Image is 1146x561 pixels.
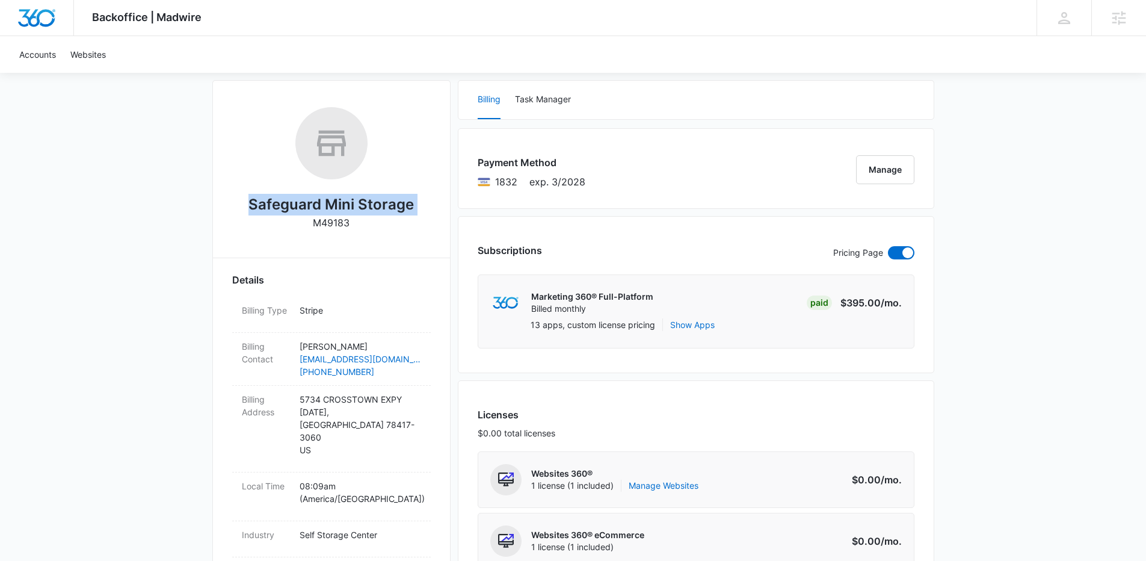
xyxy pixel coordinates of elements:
[300,528,421,541] p: Self Storage Center
[242,340,290,365] dt: Billing Contact
[515,81,571,119] button: Task Manager
[845,534,902,548] p: $0.00
[629,480,698,492] a: Manage Websites
[881,297,902,309] span: /mo.
[833,246,883,259] p: Pricing Page
[531,480,698,492] span: 1 license (1 included)
[531,303,653,315] p: Billed monthly
[248,194,414,215] h2: Safeguard Mini Storage
[495,175,517,189] span: Visa ending with
[840,296,902,310] p: $395.00
[232,297,431,333] div: Billing TypeStripe
[300,393,421,456] p: 5734 CROSSTOWN EXPY [DATE] , [GEOGRAPHIC_DATA] 78417-3060 US
[478,81,501,119] button: Billing
[845,473,902,487] p: $0.00
[232,273,264,287] span: Details
[881,474,902,486] span: /mo.
[881,535,902,547] span: /mo.
[493,297,519,309] img: marketing360Logo
[670,318,715,331] button: Show Apps
[300,340,421,353] p: [PERSON_NAME]
[478,427,555,439] p: $0.00 total licenses
[300,480,421,505] p: 08:09am ( America/[GEOGRAPHIC_DATA] )
[531,541,644,553] span: 1 license (1 included)
[807,296,832,310] div: Paid
[232,473,431,521] div: Local Time08:09am (America/[GEOGRAPHIC_DATA])
[529,175,585,189] span: exp. 3/2028
[478,408,555,422] h3: Licenses
[242,528,290,541] dt: Industry
[242,480,290,492] dt: Local Time
[531,291,653,303] p: Marketing 360® Full-Platform
[856,155,914,184] button: Manage
[300,353,421,365] a: [EMAIL_ADDRESS][DOMAIN_NAME]
[478,155,585,170] h3: Payment Method
[531,468,698,480] p: Websites 360®
[478,243,542,258] h3: Subscriptions
[531,318,655,331] p: 13 apps, custom license pricing
[232,333,431,386] div: Billing Contact[PERSON_NAME][EMAIL_ADDRESS][DOMAIN_NAME][PHONE_NUMBER]
[531,529,644,541] p: Websites 360® eCommerce
[300,304,421,317] p: Stripe
[92,11,202,23] span: Backoffice | Madwire
[313,215,350,230] p: M49183
[300,365,421,378] a: [PHONE_NUMBER]
[242,304,290,317] dt: Billing Type
[232,521,431,557] div: IndustrySelf Storage Center
[12,36,63,73] a: Accounts
[63,36,113,73] a: Websites
[232,386,431,473] div: Billing Address5734 CROSSTOWN EXPY[DATE],[GEOGRAPHIC_DATA] 78417-3060US
[242,393,290,418] dt: Billing Address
